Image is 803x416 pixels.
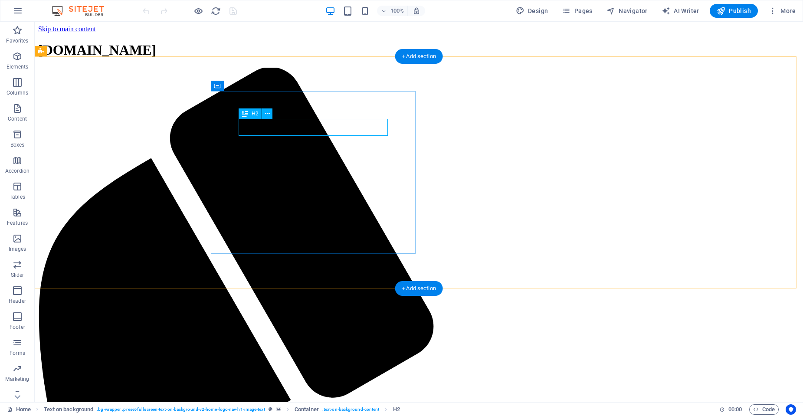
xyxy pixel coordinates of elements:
p: Footer [10,324,25,331]
span: Pages [562,7,592,15]
div: Design (Ctrl+Alt+Y) [512,4,552,18]
p: Content [8,115,27,122]
p: Marketing [5,376,29,383]
span: AI Writer [662,7,699,15]
p: Forms [10,350,25,357]
span: . bg-wrapper .preset-fullscreen-text-on-background-v2-home-logo-nav-h1-image-text [97,404,265,415]
a: Click to cancel selection. Double-click to open Pages [7,404,31,415]
p: Header [9,298,26,305]
p: Tables [10,193,25,200]
button: AI Writer [658,4,703,18]
button: reload [210,6,221,16]
span: H2 [252,111,258,116]
p: Columns [7,89,28,96]
button: Navigator [603,4,651,18]
p: Features [7,219,28,226]
p: Favorites [6,37,28,44]
h6: 100% [390,6,404,16]
i: This element is a customizable preset [269,407,272,412]
a: Skip to main content [3,3,61,11]
p: Images [9,246,26,252]
span: Design [516,7,548,15]
span: Click to select. Double-click to edit [295,404,319,415]
button: Design [512,4,552,18]
button: 100% [377,6,408,16]
span: Click to select. Double-click to edit [393,404,400,415]
p: Boxes [10,141,25,148]
img: Editor Logo [50,6,115,16]
p: Accordion [5,167,29,174]
i: Reload page [211,6,221,16]
button: Code [749,404,779,415]
span: Click to select. Double-click to edit [44,404,94,415]
button: More [765,4,799,18]
span: More [768,7,796,15]
button: Usercentrics [786,404,796,415]
span: Publish [717,7,751,15]
p: Elements [7,63,29,70]
div: + Add section [395,281,443,296]
span: Navigator [606,7,648,15]
i: This element contains a background [276,407,281,412]
div: + Add section [395,49,443,64]
span: Code [753,404,775,415]
button: Publish [710,4,758,18]
span: . text-on-background-content [322,404,380,415]
button: Pages [558,4,596,18]
button: Click here to leave preview mode and continue editing [193,6,203,16]
span: 00 00 [728,404,742,415]
nav: breadcrumb [44,404,400,415]
i: On resize automatically adjust zoom level to fit chosen device. [413,7,420,15]
span: : [734,406,736,413]
p: Slider [11,272,24,278]
h6: Session time [719,404,742,415]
